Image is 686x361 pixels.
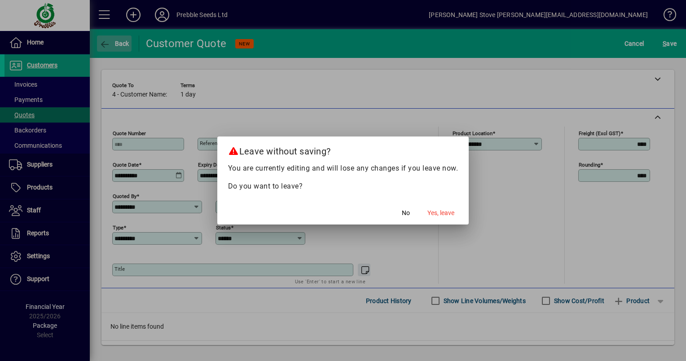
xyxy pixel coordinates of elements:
[217,136,469,163] h2: Leave without saving?
[424,205,458,221] button: Yes, leave
[228,181,458,192] p: Do you want to leave?
[402,208,410,218] span: No
[391,205,420,221] button: No
[228,163,458,174] p: You are currently editing and will lose any changes if you leave now.
[427,208,454,218] span: Yes, leave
